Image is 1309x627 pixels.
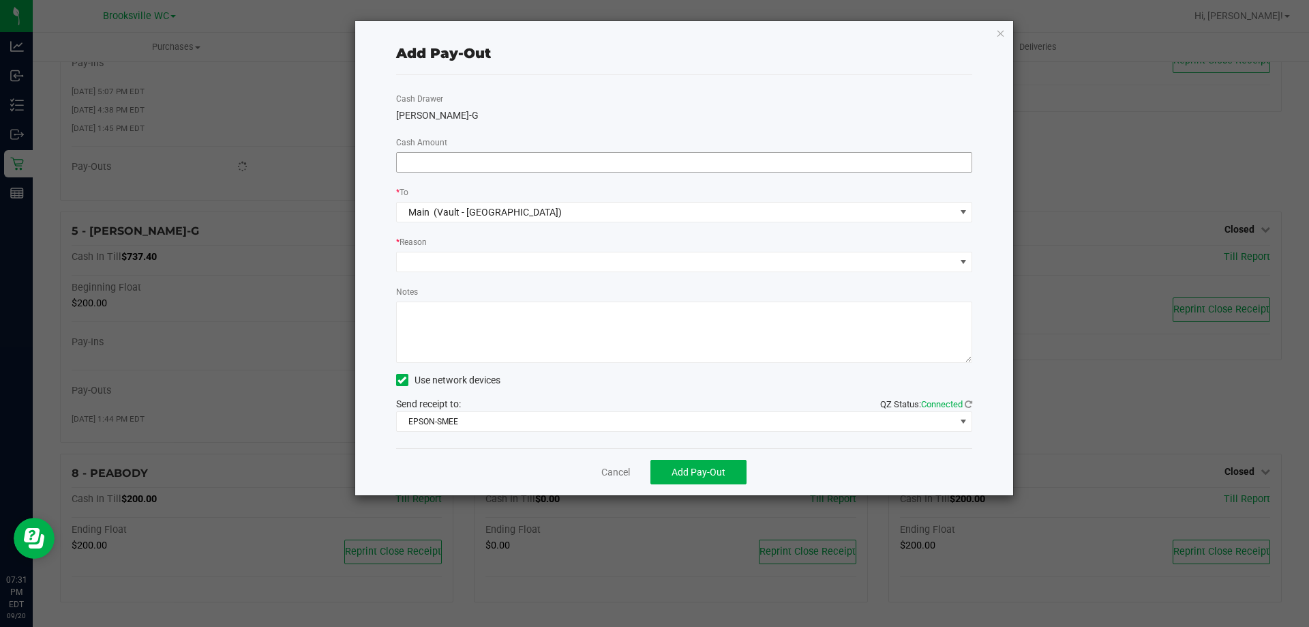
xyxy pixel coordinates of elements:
div: [PERSON_NAME]-G [396,108,973,123]
span: Main [408,207,430,218]
span: Connected [921,399,963,409]
span: Cash Amount [396,138,447,147]
span: QZ Status: [880,399,972,409]
span: (Vault - [GEOGRAPHIC_DATA]) [434,207,562,218]
span: Add Pay-Out [672,467,725,478]
span: Send receipt to: [396,398,461,409]
label: Notes [396,286,418,298]
button: Add Pay-Out [650,460,747,484]
span: EPSON-SMEE [397,412,955,431]
iframe: Resource center [14,518,55,559]
a: Cancel [601,465,630,480]
label: Cash Drawer [396,93,443,105]
div: Add Pay-Out [396,43,491,63]
label: Use network devices [396,373,500,388]
label: Reason [396,236,427,248]
label: To [396,186,408,199]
